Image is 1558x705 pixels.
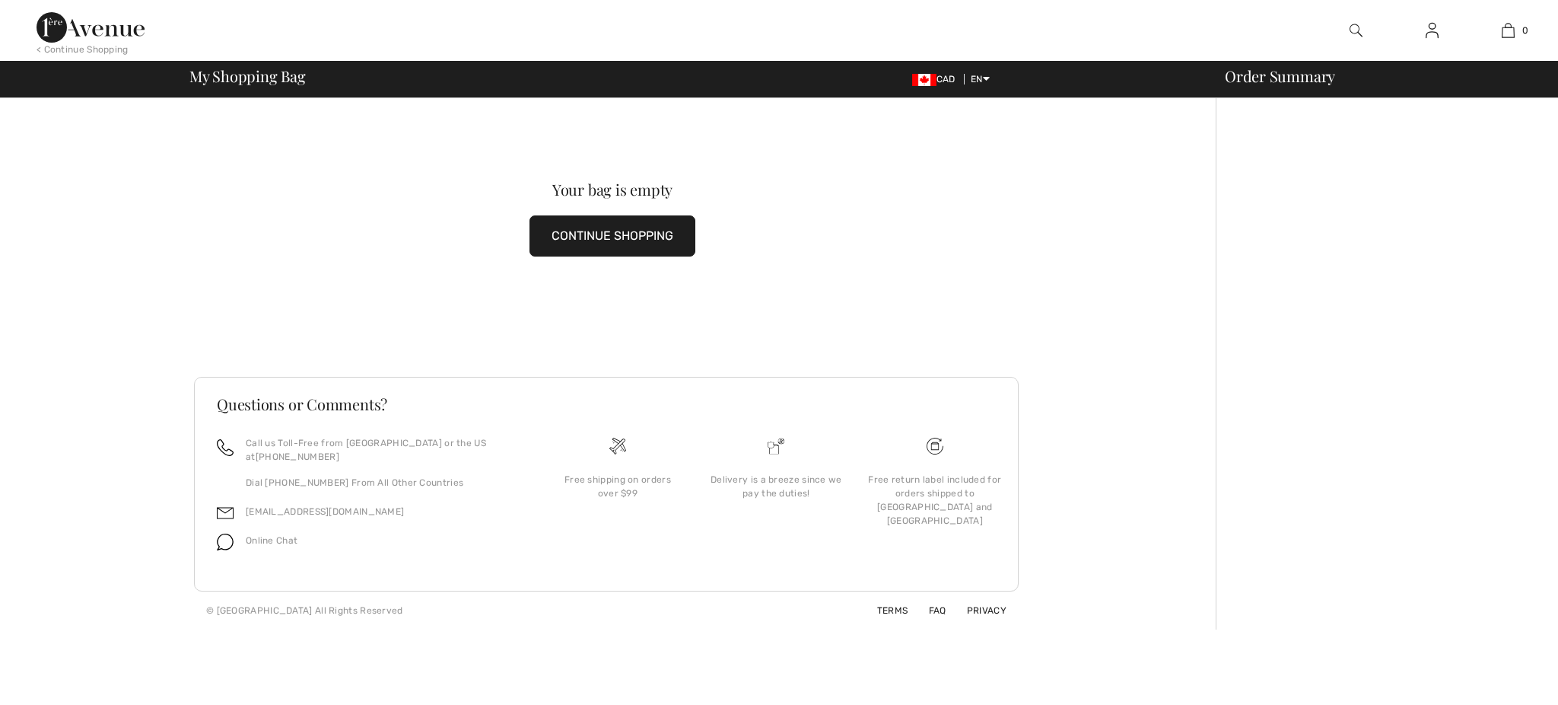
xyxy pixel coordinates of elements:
a: Privacy [949,605,1006,616]
h3: Questions or Comments? [217,397,996,412]
p: Dial [PHONE_NUMBER] From All Other Countries [246,476,520,490]
p: Call us Toll-Free from [GEOGRAPHIC_DATA] or the US at [246,436,520,464]
img: My Info [1426,21,1439,40]
img: My Bag [1502,21,1515,40]
div: Free return label included for orders shipped to [GEOGRAPHIC_DATA] and [GEOGRAPHIC_DATA] [868,473,1002,528]
div: Delivery is a breeze since we pay the duties! [709,473,843,500]
a: Terms [859,605,908,616]
div: Your bag is empty [236,182,989,197]
a: FAQ [911,605,946,616]
a: [PHONE_NUMBER] [256,451,339,462]
a: [EMAIL_ADDRESS][DOMAIN_NAME] [246,506,404,517]
a: Sign In [1413,21,1451,40]
div: < Continue Shopping [37,43,129,56]
span: CAD [912,74,962,85]
img: Canadian Dollar [912,74,936,86]
img: email [217,505,234,522]
img: call [217,439,234,456]
div: Free shipping on orders over $99 [551,473,685,500]
img: 1ère Avenue [37,12,145,43]
div: © [GEOGRAPHIC_DATA] All Rights Reserved [206,604,403,617]
div: Order Summary [1207,69,1549,84]
img: Delivery is a breeze since we pay the duties! [768,438,784,455]
span: 0 [1522,24,1528,37]
img: Free shipping on orders over $99 [927,438,943,455]
img: Free shipping on orders over $99 [609,438,626,455]
span: EN [971,74,990,85]
img: chat [217,534,234,550]
img: search the website [1350,21,1362,40]
span: Online Chat [246,535,297,546]
a: 0 [1471,21,1545,40]
span: My Shopping Bag [189,69,306,84]
button: CONTINUE SHOPPING [529,215,695,257]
